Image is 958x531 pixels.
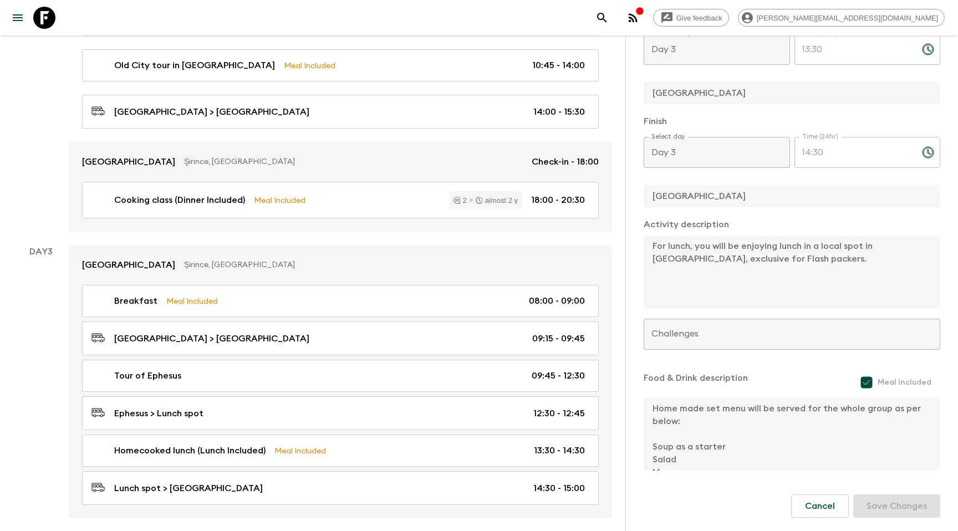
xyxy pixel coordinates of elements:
p: Ephesus > Lunch spot [114,407,203,420]
p: Activity description [644,218,940,231]
p: 09:15 - 09:45 [532,332,585,345]
button: menu [7,7,29,29]
a: Tour of Ephesus09:45 - 12:30 [82,360,599,392]
p: Lunch spot > [GEOGRAPHIC_DATA] [114,482,263,495]
button: search adventures [591,7,613,29]
label: Time (24hr) [802,132,838,141]
p: Homecooked lunch (Lunch Included) [114,444,266,457]
a: Ephesus > Lunch spot12:30 - 12:45 [82,396,599,430]
p: 14:00 - 15:30 [533,105,585,119]
p: [GEOGRAPHIC_DATA] [82,258,175,272]
a: Homecooked lunch (Lunch Included)Meal Included13:30 - 14:30 [82,435,599,467]
div: almost 2 y [476,197,518,204]
a: BreakfastMeal Included08:00 - 09:00 [82,285,599,317]
p: Şirince, [GEOGRAPHIC_DATA] [184,259,590,270]
input: hh:mm [794,137,913,168]
a: [GEOGRAPHIC_DATA] > [GEOGRAPHIC_DATA]14:00 - 15:30 [82,95,599,129]
textarea: For lunch, you will be enjoying lunch in a local spot in [GEOGRAPHIC_DATA], exclusive for Flash p... [644,236,931,308]
p: 12:30 - 12:45 [533,407,585,420]
p: Meal Included [284,59,335,72]
span: [PERSON_NAME][EMAIL_ADDRESS][DOMAIN_NAME] [751,14,944,22]
textarea: Home made set menu will be served for the whole group as per below: Soup as a starter Salad Mezes... [644,398,931,471]
p: 09:45 - 12:30 [532,369,585,382]
label: Select day [651,132,685,141]
p: 08:00 - 09:00 [529,294,585,308]
p: Meal Included [274,445,326,457]
p: Breakfast [114,294,157,308]
p: Check-in - 18:00 [532,155,599,169]
p: 18:00 - 20:30 [531,193,585,207]
p: Şirince, [GEOGRAPHIC_DATA] [184,156,523,167]
p: Tour of Ephesus [114,369,181,382]
a: Give feedback [653,9,729,27]
a: [GEOGRAPHIC_DATA]Şirince, [GEOGRAPHIC_DATA] [69,245,612,285]
p: 10:45 - 14:00 [532,59,585,72]
p: [GEOGRAPHIC_DATA] [82,155,175,169]
a: Lunch spot > [GEOGRAPHIC_DATA]14:30 - 15:00 [82,471,599,505]
p: Meal Included [254,194,305,206]
a: Cooking class (Dinner Included)Meal Included2almost 2 y18:00 - 20:30 [82,182,599,218]
p: Day 3 [13,245,69,258]
button: Cancel [791,494,849,518]
a: [GEOGRAPHIC_DATA]Şirince, [GEOGRAPHIC_DATA]Check-in - 18:00 [69,142,612,182]
p: Meal Included [166,295,218,307]
a: Old City tour in [GEOGRAPHIC_DATA]Meal Included10:45 - 14:00 [82,49,599,81]
p: Food & Drink description [644,371,748,394]
span: Give feedback [670,14,728,22]
p: 13:30 - 14:30 [534,444,585,457]
div: [PERSON_NAME][EMAIL_ADDRESS][DOMAIN_NAME] [738,9,945,27]
p: Old City tour in [GEOGRAPHIC_DATA] [114,59,275,72]
p: Cooking class (Dinner Included) [114,193,245,207]
p: 14:30 - 15:00 [533,482,585,495]
input: hh:mm [794,34,913,65]
p: [GEOGRAPHIC_DATA] > [GEOGRAPHIC_DATA] [114,105,309,119]
p: Finish [644,115,940,128]
a: [GEOGRAPHIC_DATA] > [GEOGRAPHIC_DATA]09:15 - 09:45 [82,321,599,355]
div: 2 [453,197,467,204]
p: [GEOGRAPHIC_DATA] > [GEOGRAPHIC_DATA] [114,332,309,345]
span: Meal included [878,377,931,388]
